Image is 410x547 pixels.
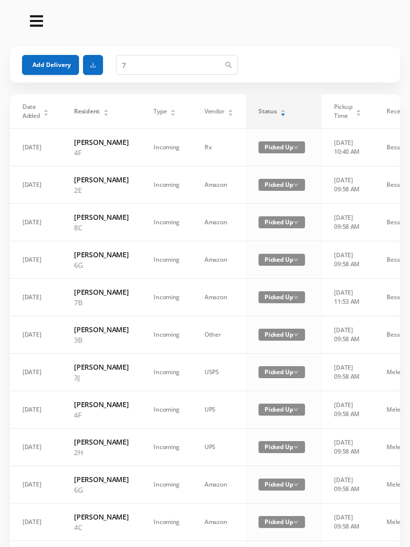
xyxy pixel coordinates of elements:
span: Picked Up [258,366,305,378]
p: 4F [74,410,128,420]
h6: [PERSON_NAME] [74,399,128,410]
td: Incoming [141,204,192,241]
i: icon: down [293,257,298,262]
i: icon: caret-down [103,112,108,115]
div: Sort [43,108,49,114]
i: icon: caret-up [280,108,286,111]
i: icon: down [293,407,298,412]
span: Resident [74,107,99,116]
td: Amazon [192,241,246,279]
td: [DATE] [10,316,61,354]
p: 4C [74,522,128,533]
td: Rx [192,129,246,166]
div: Sort [227,108,233,114]
h6: [PERSON_NAME] [74,437,128,447]
td: Incoming [141,241,192,279]
div: Sort [170,108,176,114]
td: [DATE] 09:58 AM [321,204,374,241]
span: Pickup Time [334,102,352,120]
button: icon: download [83,55,103,75]
span: Picked Up [258,141,305,153]
span: Picked Up [258,291,305,303]
h6: [PERSON_NAME] [74,137,128,147]
td: [DATE] [10,204,61,241]
td: UPS [192,391,246,429]
i: icon: caret-down [170,112,176,115]
i: icon: caret-up [356,108,361,111]
td: [DATE] 09:58 AM [321,391,374,429]
td: [DATE] 10:40 AM [321,129,374,166]
i: icon: down [293,482,298,487]
td: Other [192,316,246,354]
p: 6G [74,260,128,270]
p: 3J [74,372,128,383]
i: icon: down [293,445,298,450]
span: Date Added [22,102,40,120]
span: Picked Up [258,516,305,528]
button: Add Delivery [22,55,79,75]
p: 2E [74,185,128,195]
td: [DATE] 09:58 AM [321,354,374,391]
span: Picked Up [258,329,305,341]
td: [DATE] [10,354,61,391]
p: 8C [74,222,128,233]
i: icon: down [293,332,298,337]
td: Amazon [192,466,246,504]
div: Sort [103,108,109,114]
i: icon: caret-up [103,108,108,111]
td: UPS [192,429,246,466]
span: Picked Up [258,179,305,191]
h6: [PERSON_NAME] [74,212,128,222]
span: Picked Up [258,404,305,416]
td: Amazon [192,504,246,541]
i: icon: caret-up [170,108,176,111]
input: Search for delivery... [116,55,238,75]
td: Incoming [141,129,192,166]
td: [DATE] 09:58 AM [321,429,374,466]
i: icon: caret-down [228,112,233,115]
td: [DATE] [10,429,61,466]
div: Sort [280,108,286,114]
span: Picked Up [258,254,305,266]
td: Incoming [141,279,192,316]
td: [DATE] [10,279,61,316]
td: Incoming [141,391,192,429]
p: 3B [74,335,128,345]
i: icon: down [293,295,298,300]
td: [DATE] [10,391,61,429]
td: Incoming [141,504,192,541]
p: 2H [74,447,128,458]
td: Incoming [141,166,192,204]
i: icon: down [293,145,298,150]
p: 4F [74,147,128,158]
h6: [PERSON_NAME] [74,512,128,522]
td: [DATE] [10,466,61,504]
td: [DATE] 09:58 AM [321,166,374,204]
td: [DATE] 09:58 AM [321,316,374,354]
td: [DATE] [10,166,61,204]
i: icon: caret-down [280,112,286,115]
span: Status [258,107,276,116]
td: Incoming [141,429,192,466]
td: [DATE] [10,504,61,541]
h6: [PERSON_NAME] [74,287,128,297]
td: [DATE] 09:58 AM [321,466,374,504]
td: Incoming [141,354,192,391]
i: icon: down [293,182,298,187]
span: Vendor [204,107,224,116]
td: Amazon [192,204,246,241]
h6: [PERSON_NAME] [74,249,128,260]
td: Amazon [192,279,246,316]
span: Picked Up [258,479,305,491]
td: Amazon [192,166,246,204]
h6: [PERSON_NAME] [74,324,128,335]
td: [DATE] 11:53 AM [321,279,374,316]
i: icon: caret-down [43,112,49,115]
p: 6G [74,485,128,495]
h6: [PERSON_NAME] [74,174,128,185]
div: Sort [355,108,361,114]
h6: [PERSON_NAME] [74,362,128,372]
h6: [PERSON_NAME] [74,474,128,485]
td: [DATE] 09:58 AM [321,504,374,541]
i: icon: down [293,370,298,375]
